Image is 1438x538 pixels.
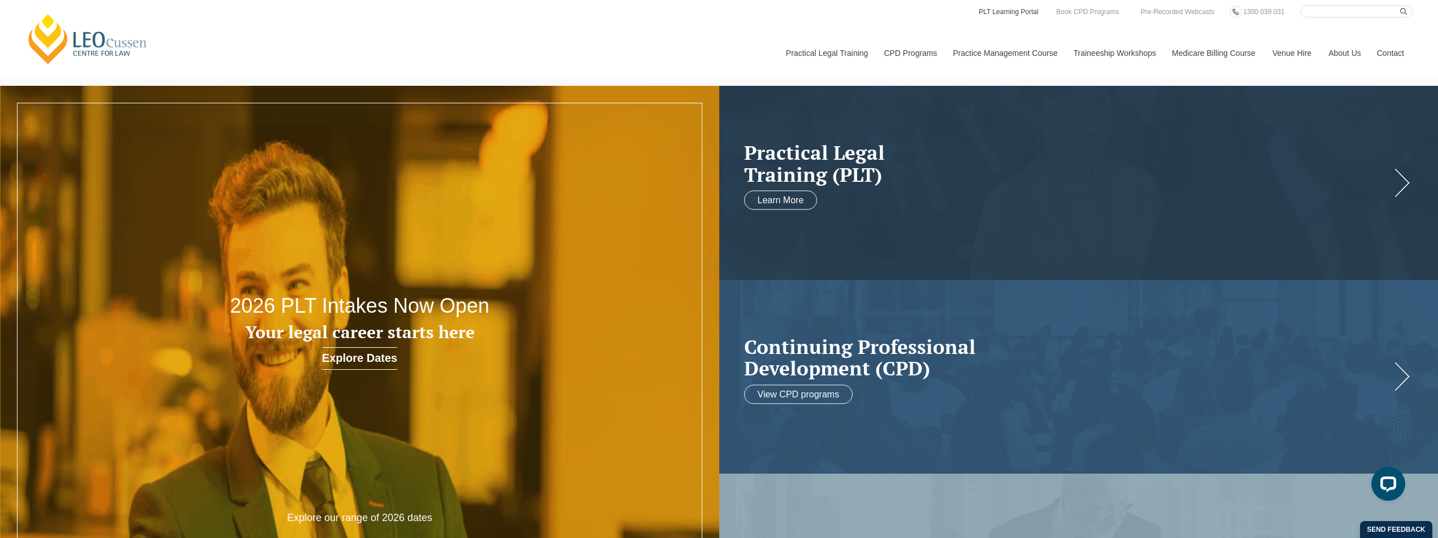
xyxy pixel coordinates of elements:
[945,29,1065,77] a: Practice Management Course
[144,323,576,342] h3: Your legal career starts here
[1264,29,1320,77] a: Venue Hire
[216,511,503,524] p: Explore our range of 2026 dates
[1243,8,1284,16] span: 1300 039 031
[322,347,397,370] a: Explore Dates
[1369,29,1413,77] a: Contact
[1053,6,1122,18] a: Book CPD Programs
[1240,6,1287,18] a: 1300 039 031
[1065,29,1163,77] a: Traineeship Workshops
[25,12,150,65] a: [PERSON_NAME] Centre for Law
[744,335,1391,379] a: Continuing ProfessionalDevelopment (CPD)
[744,142,1391,185] a: Practical LegalTraining (PLT)
[1163,29,1264,77] a: Medicare Billing Course
[744,384,853,404] a: View CPD programs
[875,29,944,77] a: CPD Programs
[144,295,576,317] h2: 2026 PLT Intakes Now Open
[744,335,1391,379] h2: Continuing Professional Development (CPD)
[777,29,876,77] a: Practical Legal Training
[1362,462,1410,510] iframe: LiveChat chat widget
[744,191,818,210] a: Learn More
[1320,29,1369,77] a: About Us
[744,142,1391,185] h2: Practical Legal Training (PLT)
[1138,6,1218,18] a: Pre-Recorded Webcasts
[978,6,1040,18] a: PLT Learning Portal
